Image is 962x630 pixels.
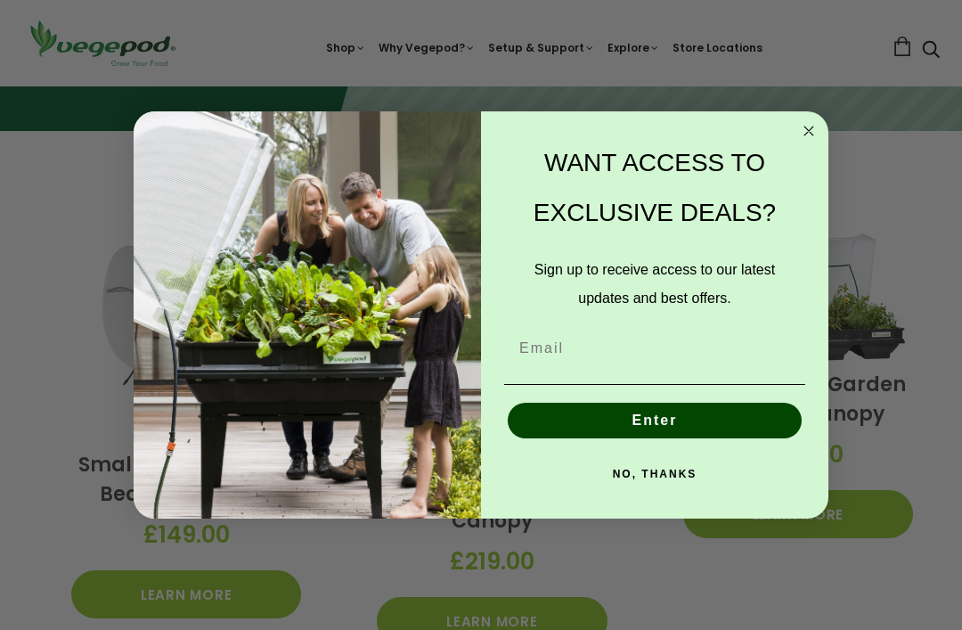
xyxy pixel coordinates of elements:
button: Close dialog [798,120,819,142]
img: e9d03583-1bb1-490f-ad29-36751b3212ff.jpeg [134,111,481,519]
button: Enter [508,403,802,438]
span: Sign up to receive access to our latest updates and best offers. [534,262,775,306]
span: WANT ACCESS TO EXCLUSIVE DEALS? [534,149,776,226]
button: NO, THANKS [504,456,805,492]
input: Email [504,331,805,366]
img: underline [504,384,805,385]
